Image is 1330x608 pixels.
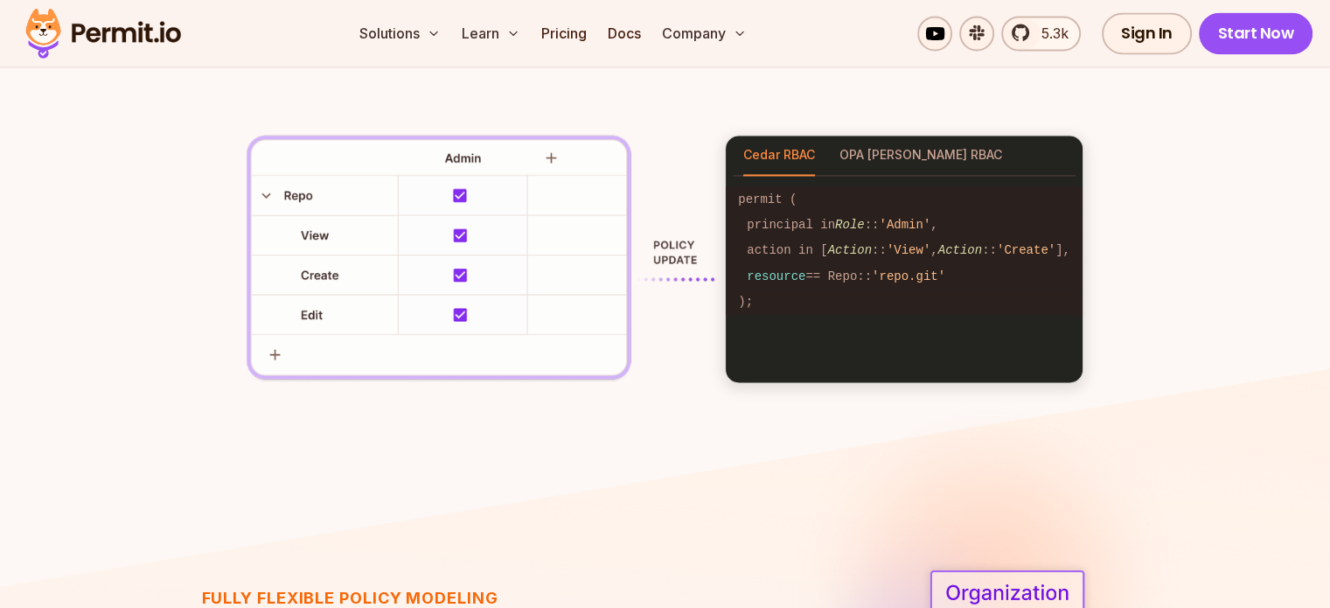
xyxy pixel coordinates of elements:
span: Action [828,243,872,257]
a: Docs [601,16,648,51]
code: permit ( [726,186,1083,212]
span: 'View' [887,243,930,257]
button: Learn [455,16,527,51]
span: 5.3k [1031,23,1069,44]
a: Start Now [1199,12,1313,54]
span: Action [938,243,982,257]
img: Permit logo [17,3,189,63]
span: 'Create' [997,243,1055,257]
code: == Repo:: [726,263,1083,289]
span: Role [835,218,865,232]
a: Sign In [1102,12,1192,54]
code: principal in :: , [726,213,1083,238]
a: 5.3k [1001,16,1081,51]
code: action in [ :: , :: ], [726,238,1083,263]
span: 'Admin' [879,218,930,232]
a: Pricing [534,16,594,51]
button: Solutions [352,16,448,51]
button: OPA [PERSON_NAME] RBAC [839,136,1002,176]
code: ); [726,290,1083,315]
span: 'repo.git' [872,269,945,283]
button: Cedar RBAC [743,136,815,176]
span: resource [747,269,805,283]
button: Company [655,16,754,51]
